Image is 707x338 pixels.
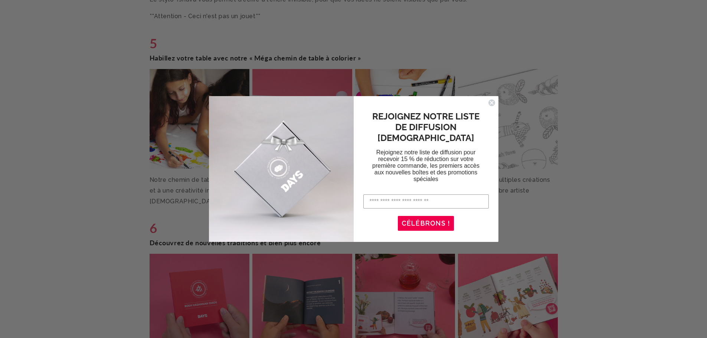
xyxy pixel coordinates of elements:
[402,219,451,227] font: CÉLÉBRONS !
[488,99,495,106] button: Fermer la boîte de dialogue
[372,111,479,143] font: REJOIGNEZ NOTRE LISTE DE DIFFUSION [DEMOGRAPHIC_DATA]
[209,96,354,242] img: d3790c2f-0e0c-4c72-ba1e-9ed984504164.jpeg
[398,216,454,231] button: CÉLÉBRONS !
[372,149,479,182] font: Rejoignez notre liste de diffusion pour recevoir 15 % de réduction sur votre première commande, l...
[363,194,489,209] input: Entrez votre adresse e-mail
